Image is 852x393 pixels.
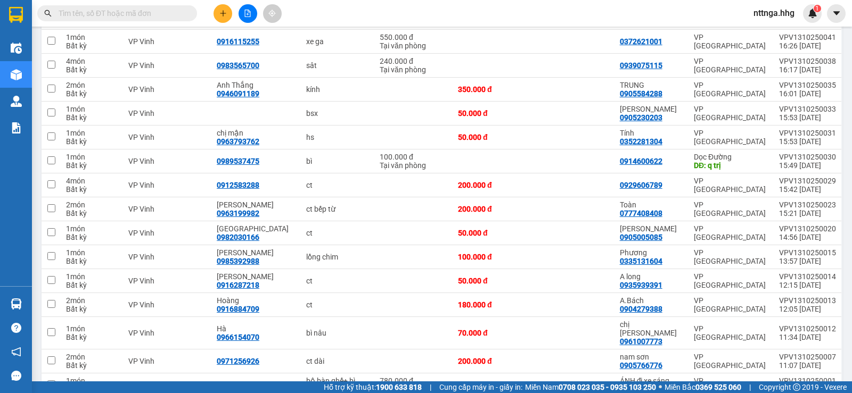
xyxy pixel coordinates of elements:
div: 1 món [66,153,118,161]
img: logo-vxr [9,7,23,23]
img: warehouse-icon [11,298,22,310]
div: 70.000 đ [458,329,528,337]
div: 780.000 đ [380,377,447,385]
div: VP Vinh [128,109,206,118]
div: Bất kỳ [66,281,118,289]
div: Bất kỳ [66,113,118,122]
div: VP [GEOGRAPHIC_DATA] [694,33,768,50]
span: Miền Bắc [665,381,741,393]
div: 1 món [66,272,118,281]
div: Anh Thắng [217,81,296,89]
div: Tại văn phòng [380,41,447,50]
div: Bất kỳ [66,209,118,218]
div: VP Vinh [128,181,206,189]
div: 4 món [66,177,118,185]
div: 0966154070 [217,333,259,341]
div: DĐ: q trị [694,161,768,170]
div: 1 món [66,129,118,137]
div: Bất kỳ [66,161,118,170]
div: 0976068576 [217,381,259,389]
div: VP [GEOGRAPHIC_DATA] [694,324,768,341]
div: 15:42 [DATE] [779,185,836,194]
div: Bất kỳ [66,305,118,313]
div: 0916287218 [217,281,259,289]
div: Bất kỳ [66,137,118,146]
div: Bất kỳ [66,65,118,74]
div: 15:21 [DATE] [779,209,836,218]
div: 0905584288 [620,89,662,98]
div: ct [306,300,369,309]
div: 0905230203 [620,113,662,122]
div: ct [306,229,369,237]
div: VPV1310250035 [779,81,836,89]
div: 0905766776 [620,361,662,370]
div: Thái Hải [217,224,296,233]
div: TRUNG [620,81,683,89]
sup: 1 [814,5,821,12]
div: kính [306,85,369,94]
div: 0335131604 [620,257,662,265]
div: Anh Mạnh [620,224,683,233]
div: VPV1310250013 [779,296,836,305]
span: plus [219,10,227,17]
div: VPV1310250023 [779,200,836,209]
div: VP [GEOGRAPHIC_DATA] [694,272,768,289]
div: 2 món [66,296,118,305]
div: 200.000 đ [458,205,528,213]
div: 11:07 [DATE] [779,361,836,370]
div: 2 món [66,353,118,361]
div: VPV1310250020 [779,224,836,233]
div: Dọc Đường [694,153,768,161]
div: 4 món [66,57,118,65]
div: Cẩm Anh [217,200,296,209]
div: VP [GEOGRAPHIC_DATA] [694,224,768,241]
div: VPV1310250014 [779,272,836,281]
div: 14:56 [DATE] [779,233,836,241]
span: Cung cấp máy in - giấy in: [439,381,522,393]
div: 0916115255 [217,37,259,46]
strong: 0708 023 035 - 0935 103 250 [559,383,656,391]
div: bì nâu [306,329,369,337]
div: 0916884709 [217,305,259,313]
div: VP Vinh [128,37,206,46]
div: Bất kỳ [66,361,118,370]
div: Tính [620,129,683,137]
span: 1 [815,5,819,12]
div: Hoàng [217,296,296,305]
div: Hà [217,324,296,333]
span: nttnga.hhg [745,6,803,20]
div: Bất kỳ [66,333,118,341]
div: 1 món [66,324,118,333]
button: file-add [239,4,257,23]
div: 0939075115 [620,61,662,70]
div: 0983565700 [217,61,259,70]
span: search [44,10,52,17]
div: 1 món [66,224,118,233]
div: VP [GEOGRAPHIC_DATA] [694,200,768,218]
div: VPV1310250007 [779,353,836,361]
div: Nguyễn Đông Phương [217,272,296,281]
div: A.Bách [620,296,683,305]
div: VP Vinh [128,300,206,309]
div: 16:26 [DATE] [779,41,836,50]
div: VPV1310250030 [779,153,836,161]
div: hs [306,133,369,141]
button: caret-down [827,4,846,23]
div: 16:17 [DATE] [779,65,836,74]
div: 1 món [66,377,118,385]
div: 15:49 [DATE] [779,161,836,170]
div: 0352281304 [620,137,662,146]
span: ⚪️ [659,385,662,389]
button: plus [214,4,232,23]
span: message [11,371,21,381]
div: 100.000 đ [458,253,528,261]
div: 0961007773 [620,337,662,346]
div: 0914600622 [620,157,662,165]
img: warehouse-icon [11,96,22,107]
div: VP [GEOGRAPHIC_DATA] [694,177,768,194]
div: 0982030166 [217,233,259,241]
div: 0963199982 [217,209,259,218]
div: 50.000 đ [458,109,528,118]
div: 0904279388 [620,305,662,313]
div: VPV1310250029 [779,177,836,185]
